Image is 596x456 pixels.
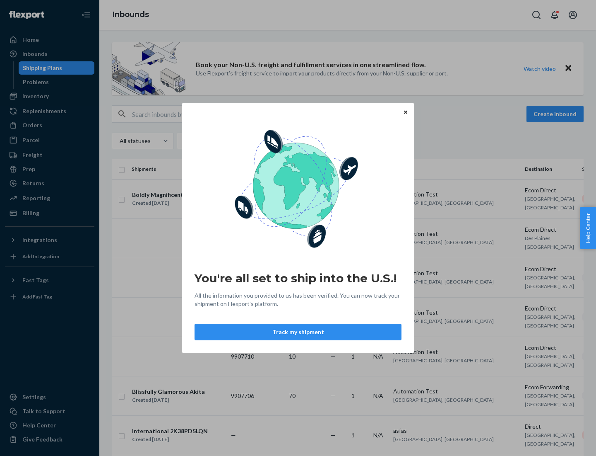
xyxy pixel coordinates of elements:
[401,107,410,116] button: Close
[580,207,596,249] button: Help Center
[195,291,401,308] span: All the information you provided to us has been verified. You can now track your shipment on Flex...
[195,271,401,286] h2: You're all set to ship into the U.S.!
[195,324,401,340] button: Track my shipment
